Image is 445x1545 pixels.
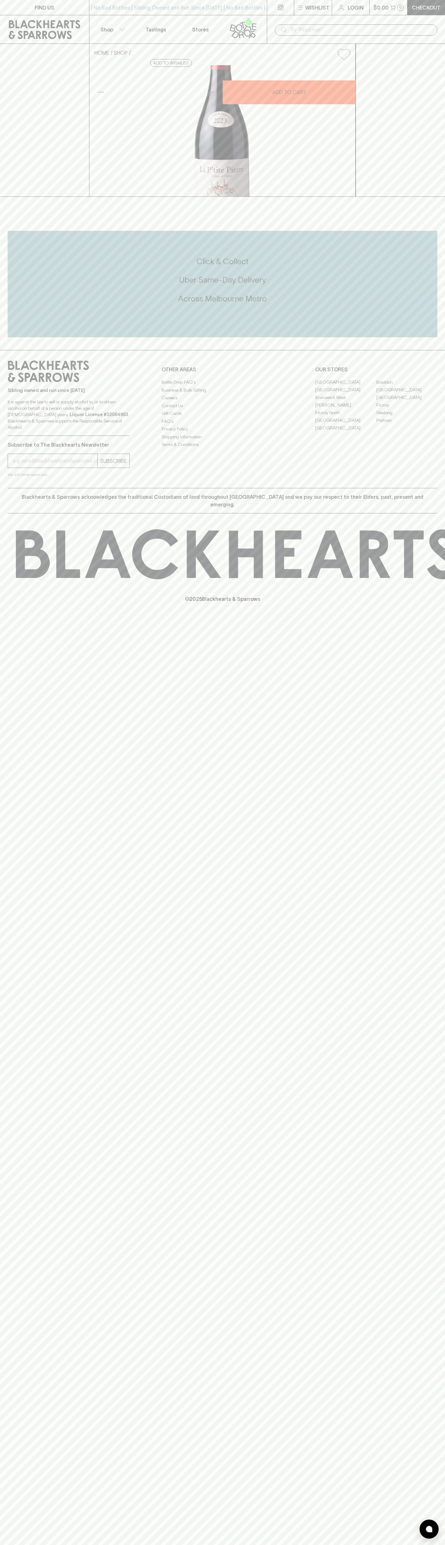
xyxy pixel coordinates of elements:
[290,25,432,35] input: Try "Pinot noir"
[162,441,284,449] a: Terms & Conditions
[89,65,355,196] img: 40751.png
[272,88,306,96] p: ADD TO CART
[376,378,437,386] a: Braddon
[162,402,284,409] a: Contact Us
[376,394,437,401] a: [GEOGRAPHIC_DATA]
[8,293,437,304] h5: Across Melbourne Metro
[100,457,127,465] p: SUBSCRIBE
[8,471,130,478] p: We will never spam you
[101,26,113,33] p: Shop
[335,46,353,63] button: Add to wishlist
[305,4,330,11] p: Wishlist
[315,409,376,416] a: Fitzroy North
[376,386,437,394] a: [GEOGRAPHIC_DATA]
[223,80,356,104] button: ADD TO CART
[162,386,284,394] a: Business & Bulk Gifting
[162,366,284,373] p: OTHER AREAS
[315,366,437,373] p: OUR STORES
[8,231,437,337] div: Call to action block
[94,50,109,56] a: HOME
[8,256,437,267] h5: Click & Collect
[162,425,284,433] a: Privacy Policy
[8,275,437,285] h5: Uber Same-Day Delivery
[315,416,376,424] a: [GEOGRAPHIC_DATA]
[373,4,389,11] p: $0.00
[134,15,178,44] a: Tastings
[35,4,54,11] p: FIND US
[376,416,437,424] a: Prahran
[8,441,130,449] p: Subscribe to The Blackhearts Newsletter
[192,26,209,33] p: Stores
[315,378,376,386] a: [GEOGRAPHIC_DATA]
[98,454,129,468] button: SUBSCRIBE
[376,409,437,416] a: Geelong
[412,4,441,11] p: Checkout
[399,6,402,9] p: 0
[89,15,134,44] button: Shop
[315,424,376,432] a: [GEOGRAPHIC_DATA]
[150,59,192,67] button: Add to wishlist
[162,433,284,441] a: Shipping Information
[162,394,284,402] a: Careers
[178,15,223,44] a: Stores
[8,387,130,394] p: Sibling owned and run since [DATE]
[315,386,376,394] a: [GEOGRAPHIC_DATA]
[315,394,376,401] a: Brunswick West
[315,401,376,409] a: [PERSON_NAME]
[146,26,166,33] p: Tastings
[348,4,364,11] p: Login
[13,456,97,466] input: e.g. jane@blackheartsandsparrows.com.au
[376,401,437,409] a: Fitzroy
[162,379,284,386] a: Bottle Drop FAQ's
[8,399,130,430] p: It is against the law to sell or supply alcohol to, or to obtain alcohol on behalf of a person un...
[426,1526,432,1532] img: bubble-icon
[162,410,284,417] a: Gift Cards
[114,50,128,56] a: SHOP
[70,412,128,417] strong: Liquor License #32064953
[162,417,284,425] a: FAQ's
[12,493,433,508] p: Blackhearts & Sparrows acknowledges the traditional Custodians of land throughout [GEOGRAPHIC_DAT...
